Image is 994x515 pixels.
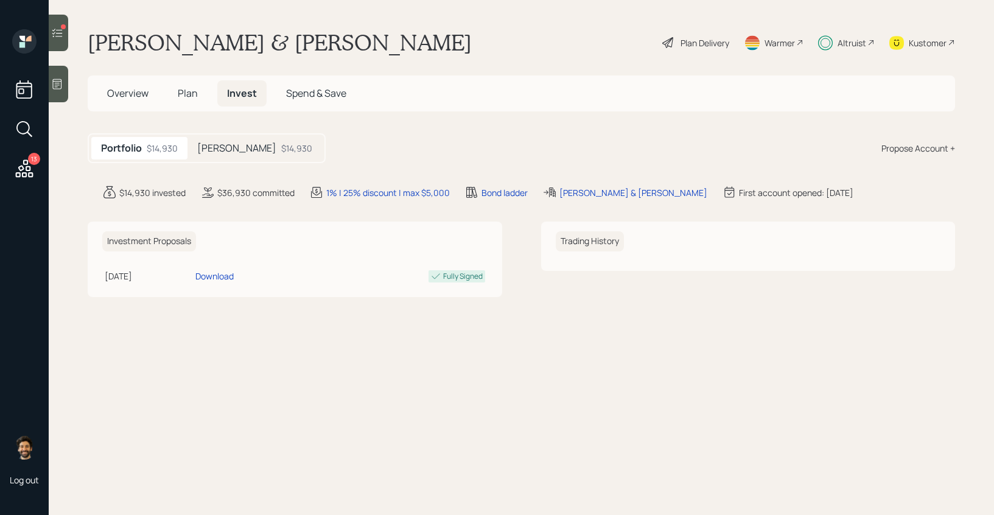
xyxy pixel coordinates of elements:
[443,271,483,282] div: Fully Signed
[105,270,191,282] div: [DATE]
[739,186,853,199] div: First account opened: [DATE]
[286,86,346,100] span: Spend & Save
[195,270,234,282] div: Download
[881,142,955,155] div: Propose Account +
[147,142,178,155] div: $14,930
[10,474,39,486] div: Log out
[681,37,729,49] div: Plan Delivery
[559,186,707,199] div: [PERSON_NAME] & [PERSON_NAME]
[101,142,142,154] h5: Portfolio
[326,186,450,199] div: 1% | 25% discount | max $5,000
[197,142,276,154] h5: [PERSON_NAME]
[12,435,37,460] img: eric-schwartz-headshot.png
[281,142,312,155] div: $14,930
[909,37,947,49] div: Kustomer
[178,86,198,100] span: Plan
[107,86,149,100] span: Overview
[765,37,795,49] div: Warmer
[481,186,528,199] div: Bond ladder
[119,186,186,199] div: $14,930 invested
[88,29,472,56] h1: [PERSON_NAME] & [PERSON_NAME]
[838,37,866,49] div: Altruist
[28,153,40,165] div: 13
[227,86,257,100] span: Invest
[556,231,624,251] h6: Trading History
[102,231,196,251] h6: Investment Proposals
[217,186,295,199] div: $36,930 committed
